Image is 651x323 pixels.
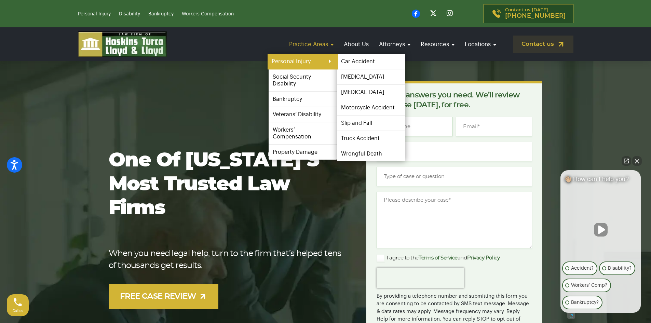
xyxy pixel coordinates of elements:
[337,131,405,146] a: Truck Accident
[505,8,566,19] p: Contact us [DATE]
[269,107,337,122] a: Veterans’ Disability
[376,35,414,54] a: Attorneys
[13,309,23,313] span: Call us
[377,90,532,110] p: Get the answers you need. We’ll review your case [DATE], for free.
[268,54,338,69] a: Personal Injury
[571,281,607,290] p: Workers' Comp?
[567,313,575,319] a: Open intaker chat
[119,12,140,16] a: Disability
[340,35,372,54] a: About Us
[571,298,599,307] p: Bankruptcy?
[632,156,642,166] button: Close Intaker Chat Widget
[337,146,405,161] a: Wrongful Death
[594,223,608,237] button: Unmute video
[484,4,573,23] a: Contact us [DATE][PHONE_NUMBER]
[337,69,405,84] a: [MEDICAL_DATA]
[109,149,345,220] h1: One of [US_STATE]’s most trusted law firms
[456,117,532,136] input: Email*
[337,85,405,100] a: [MEDICAL_DATA]
[377,254,500,262] label: I agree to the and
[269,69,337,91] a: Social Security Disability
[148,12,174,16] a: Bankruptcy
[608,264,632,272] p: Disability?
[377,117,453,136] input: Full Name
[269,122,337,144] a: Workers’ Compensation
[417,35,458,54] a: Resources
[109,248,345,272] p: When you need legal help, turn to the firm that’s helped tens of thousands get results.
[467,255,500,260] a: Privacy Policy
[461,35,500,54] a: Locations
[337,54,405,69] a: Car Accident
[78,31,167,57] img: logo
[513,36,573,53] a: Contact us
[337,116,405,131] a: Slip and Fall
[109,284,219,309] a: FREE CASE REVIEW
[78,12,111,16] a: Personal Injury
[622,156,631,166] a: Open direct chat
[269,145,337,160] a: Property Damage
[199,292,207,301] img: arrow-up-right-light.svg
[286,35,337,54] a: Practice Areas
[337,100,405,115] a: Motorcycle Accident
[269,92,337,107] a: Bankruptcy
[560,175,641,186] div: 👋🏼 How can I help you?
[571,264,594,272] p: Accident?
[419,255,458,260] a: Terms of Service
[377,142,532,161] input: Phone*
[377,268,464,288] iframe: reCAPTCHA
[505,13,566,19] span: [PHONE_NUMBER]
[182,12,234,16] a: Workers Compensation
[377,167,532,186] input: Type of case or question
